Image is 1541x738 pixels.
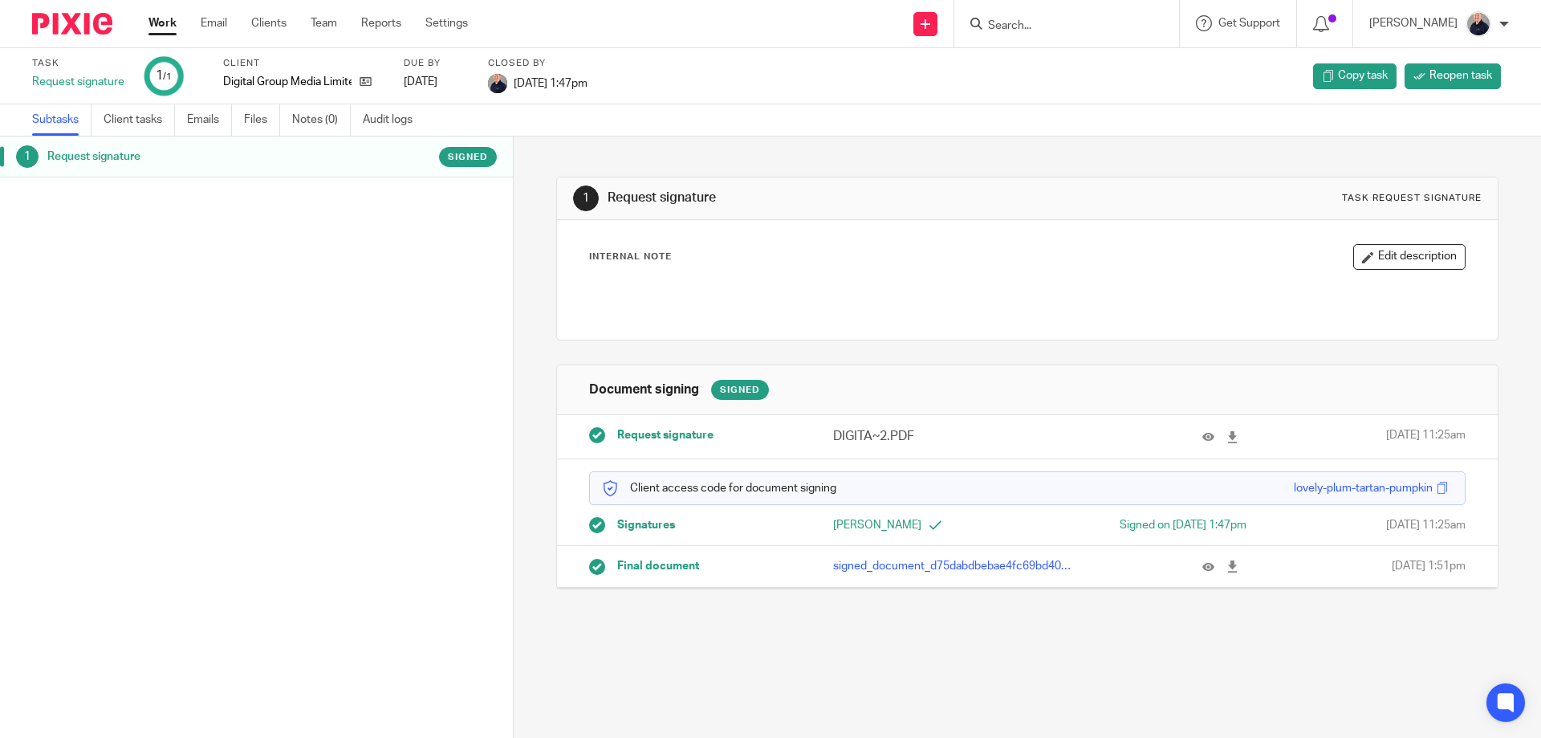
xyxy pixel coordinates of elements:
[187,104,232,136] a: Emails
[223,57,384,70] label: Client
[1342,192,1482,205] div: Task request signature
[201,15,227,31] a: Email
[32,74,124,90] div: Request signature
[1369,15,1458,31] p: [PERSON_NAME]
[32,104,91,136] a: Subtasks
[156,67,172,85] div: 1
[148,15,177,31] a: Work
[292,104,351,136] a: Notes (0)
[1218,18,1280,29] span: Get Support
[1429,67,1492,84] span: Reopen task
[32,57,124,70] label: Task
[617,558,699,574] span: Final document
[589,381,699,398] h1: Document signing
[1294,480,1433,496] div: lovely-plum-tartan-pumpkin
[32,13,112,35] img: Pixie
[833,558,1075,574] p: signed_document_d75dabdbebae4fc69bd404b8d0225166.pdf
[47,145,348,169] h1: Request signature
[589,251,672,263] p: Internal Note
[1392,558,1466,574] span: [DATE] 1:51pm
[244,104,280,136] a: Files
[104,104,175,136] a: Client tasks
[617,517,675,533] span: Signatures
[404,57,468,70] label: Due by
[311,15,337,31] a: Team
[617,427,714,443] span: Request signature
[711,380,769,400] div: Signed
[163,72,172,81] small: /1
[363,104,425,136] a: Audit logs
[1338,67,1388,84] span: Copy task
[1052,517,1246,533] div: Signed on [DATE] 1:47pm
[16,145,39,168] div: 1
[608,190,1062,206] h1: Request signature
[833,517,1027,533] p: [PERSON_NAME]
[1353,244,1466,270] button: Edit description
[223,74,352,90] p: Digital Group Media Limited
[602,480,836,496] p: Client access code for document signing
[1466,11,1491,37] img: IMG_8745-0021-copy.jpg
[514,77,588,88] span: [DATE] 1:47pm
[251,15,287,31] a: Clients
[448,150,488,164] span: Signed
[573,186,599,211] div: 1
[1386,517,1466,533] span: [DATE] 11:25am
[1313,63,1397,89] a: Copy task
[1386,427,1466,446] span: [DATE] 11:25am
[488,74,507,93] img: IMG_8745-0021-copy.jpg
[404,74,468,90] div: [DATE]
[1405,63,1501,89] a: Reopen task
[425,15,468,31] a: Settings
[833,427,1075,446] p: DIGITA~2.PDF
[361,15,401,31] a: Reports
[488,57,588,70] label: Closed by
[986,19,1131,34] input: Search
